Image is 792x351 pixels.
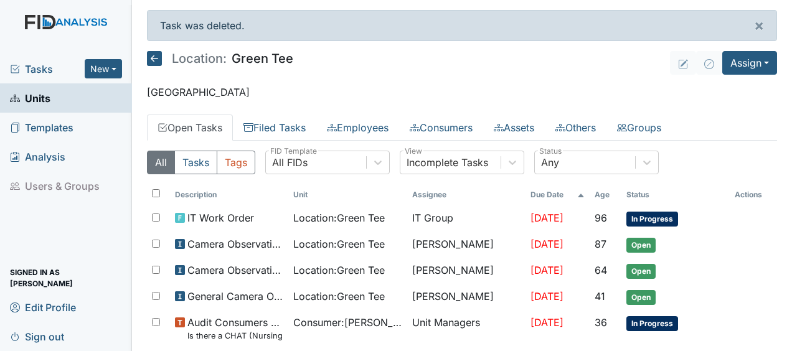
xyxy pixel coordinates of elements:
[152,189,160,197] input: Toggle All Rows Selected
[172,52,227,65] span: Location:
[10,268,122,288] span: Signed in as [PERSON_NAME]
[147,85,777,100] p: [GEOGRAPHIC_DATA]
[187,315,283,342] span: Audit Consumers Charts Is there a CHAT (Nursing Evaluation) no more than a year old?
[526,184,590,205] th: Toggle SortBy
[10,88,50,108] span: Units
[407,232,526,258] td: [PERSON_NAME]
[147,10,777,41] div: Task was deleted.
[293,289,385,304] span: Location : Green Tee
[147,151,175,174] button: All
[85,59,122,78] button: New
[316,115,399,141] a: Employees
[530,238,563,250] span: [DATE]
[595,238,606,250] span: 87
[233,115,316,141] a: Filed Tasks
[483,115,545,141] a: Assets
[407,310,526,347] td: Unit Managers
[626,238,656,253] span: Open
[10,147,65,166] span: Analysis
[590,184,621,205] th: Toggle SortBy
[626,264,656,279] span: Open
[293,263,385,278] span: Location : Green Tee
[399,115,483,141] a: Consumers
[530,316,563,329] span: [DATE]
[187,330,283,342] small: Is there a CHAT (Nursing Evaluation) no more than a year old?
[288,184,407,205] th: Toggle SortBy
[187,289,283,304] span: General Camera Observation
[595,316,607,329] span: 36
[217,151,255,174] button: Tags
[10,327,64,346] span: Sign out
[407,258,526,284] td: [PERSON_NAME]
[272,155,308,170] div: All FIDs
[293,315,402,330] span: Consumer : [PERSON_NAME]
[626,212,678,227] span: In Progress
[187,210,254,225] span: IT Work Order
[626,290,656,305] span: Open
[10,297,76,317] span: Edit Profile
[187,236,283,251] span: Camera Observation
[407,184,526,205] th: Assignee
[293,210,385,225] span: Location : Green Tee
[407,205,526,232] td: IT Group
[595,264,607,276] span: 64
[541,155,559,170] div: Any
[530,290,563,302] span: [DATE]
[147,51,293,66] h5: Green Tee
[10,118,73,137] span: Templates
[147,151,255,174] div: Type filter
[595,290,605,302] span: 41
[722,51,777,75] button: Assign
[170,184,288,205] th: Toggle SortBy
[293,236,385,251] span: Location : Green Tee
[730,184,777,205] th: Actions
[595,212,607,224] span: 96
[606,115,672,141] a: Groups
[626,316,678,331] span: In Progress
[621,184,730,205] th: Toggle SortBy
[530,264,563,276] span: [DATE]
[187,263,283,278] span: Camera Observation
[530,212,563,224] span: [DATE]
[545,115,606,141] a: Others
[147,115,233,141] a: Open Tasks
[10,62,85,77] a: Tasks
[742,11,776,40] button: ×
[174,151,217,174] button: Tasks
[754,16,764,34] span: ×
[407,284,526,310] td: [PERSON_NAME]
[407,155,488,170] div: Incomplete Tasks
